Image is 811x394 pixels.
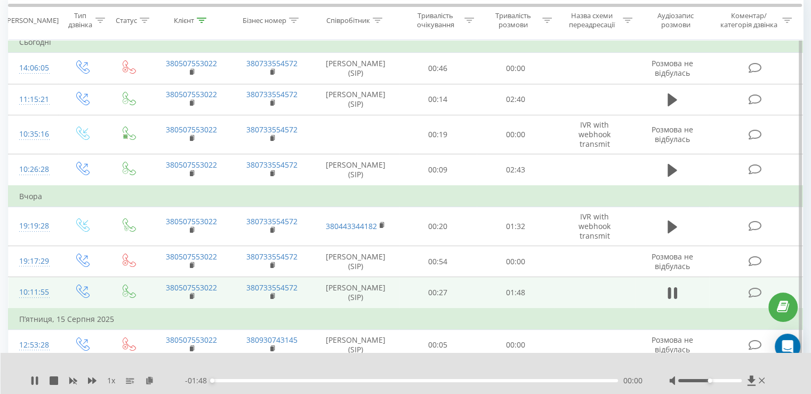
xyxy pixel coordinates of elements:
[399,84,477,115] td: 00:14
[717,11,780,29] div: Коментар/категорія дзвінка
[19,124,47,145] div: 10:35:16
[19,282,47,303] div: 10:11:55
[477,207,554,246] td: 01:32
[399,246,477,277] td: 00:54
[477,246,554,277] td: 00:00
[312,53,399,84] td: [PERSON_NAME] (SIP)
[708,379,712,383] div: Accessibility label
[246,335,298,345] a: 380930743145
[19,89,47,110] div: 11:15:21
[564,11,620,29] div: Назва схеми переадресації
[19,335,47,356] div: 12:53:28
[19,216,47,237] div: 19:19:28
[19,58,47,78] div: 14:06:05
[312,246,399,277] td: [PERSON_NAME] (SIP)
[246,216,298,226] a: 380733554572
[166,160,217,170] a: 380507553022
[775,334,800,359] div: Open Intercom Messenger
[477,154,554,186] td: 02:43
[486,11,540,29] div: Тривалість розмови
[399,329,477,360] td: 00:05
[399,115,477,154] td: 00:19
[312,84,399,115] td: [PERSON_NAME] (SIP)
[399,154,477,186] td: 00:09
[652,335,693,354] span: Розмова не відбулась
[9,186,803,207] td: Вчора
[554,115,635,154] td: IVR with webhook transmit
[166,251,217,262] a: 380507553022
[174,15,194,25] div: Клієнт
[166,282,217,293] a: 380507553022
[19,159,47,180] div: 10:26:28
[477,329,554,360] td: 00:00
[5,15,59,25] div: [PERSON_NAME]
[166,58,217,68] a: 380507553022
[166,335,217,345] a: 380507553022
[312,277,399,309] td: [PERSON_NAME] (SIP)
[246,251,298,262] a: 380733554572
[554,207,635,246] td: IVR with webhook transmit
[166,216,217,226] a: 380507553022
[312,329,399,360] td: [PERSON_NAME] (SIP)
[210,379,214,383] div: Accessibility label
[185,375,212,386] span: - 01:48
[246,89,298,99] a: 380733554572
[645,11,707,29] div: Аудіозапис розмови
[623,375,643,386] span: 00:00
[399,53,477,84] td: 00:46
[409,11,462,29] div: Тривалість очікування
[652,124,693,144] span: Розмова не відбулась
[9,31,803,53] td: Сьогодні
[246,124,298,135] a: 380733554572
[477,115,554,154] td: 00:00
[652,251,693,271] span: Розмова не відбулась
[116,15,137,25] div: Статус
[19,251,47,272] div: 19:17:29
[477,277,554,309] td: 01:48
[166,124,217,135] a: 380507553022
[312,154,399,186] td: [PERSON_NAME] (SIP)
[477,53,554,84] td: 00:00
[67,11,92,29] div: Тип дзвінка
[243,15,286,25] div: Бізнес номер
[246,160,298,170] a: 380733554572
[246,282,298,293] a: 380733554572
[477,84,554,115] td: 02:40
[326,221,377,231] a: 380443344182
[246,58,298,68] a: 380733554572
[326,15,370,25] div: Співробітник
[399,277,477,309] td: 00:27
[166,89,217,99] a: 380507553022
[652,58,693,78] span: Розмова не відбулась
[107,375,115,386] span: 1 x
[9,309,803,330] td: П’ятниця, 15 Серпня 2025
[399,207,477,246] td: 00:20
